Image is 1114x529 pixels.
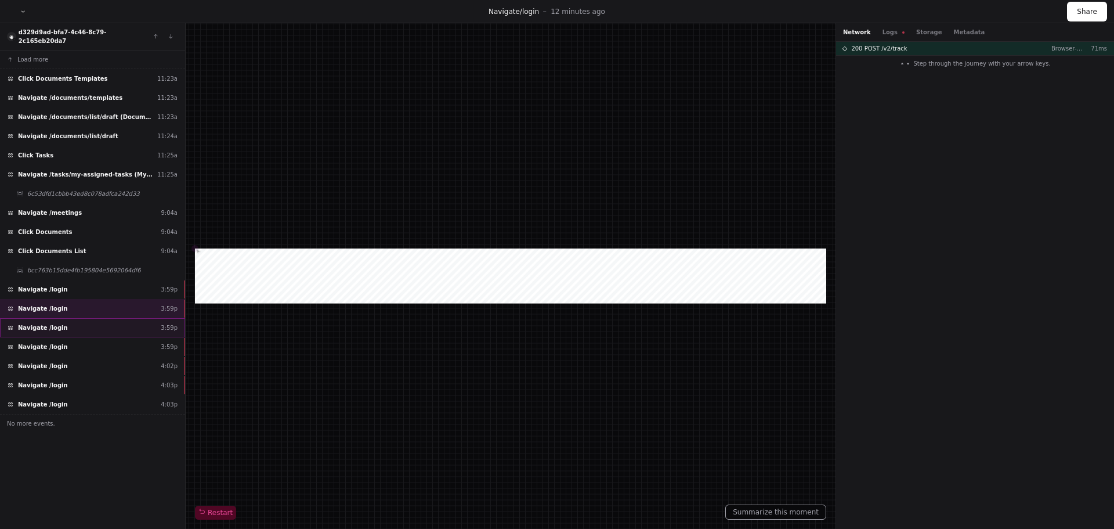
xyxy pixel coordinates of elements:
[18,113,153,121] span: Navigate /documents/list/draft (Documents List)
[18,208,82,217] span: Navigate /meetings
[7,419,55,428] span: No more events.
[157,113,178,121] div: 11:23a
[18,74,108,83] span: Click Documents Templates
[161,381,178,390] div: 4:03p
[19,29,106,44] a: d329d9ad-bfa7-4c46-8c79-2c165eb20da7
[725,505,826,520] button: Summarize this moment
[18,93,122,102] span: Navigate /documents/templates
[157,170,178,179] div: 11:25a
[18,151,53,160] span: Click Tasks
[18,400,68,409] span: Navigate /login
[198,508,233,517] span: Restart
[161,285,178,294] div: 3:59p
[18,132,118,141] span: Navigate /documents/list/draft
[18,228,73,236] span: Click Documents
[161,323,178,332] div: 3:59p
[27,189,140,198] span: 6c53dfd1cbbb43ed8c078adfca242d33
[18,247,86,255] span: Click Documents List
[18,323,68,332] span: Navigate /login
[161,362,178,370] div: 4:02p
[851,44,907,53] span: 200 POST /v2/track
[195,506,236,520] button: Restart
[161,247,178,255] div: 9:04a
[843,28,871,37] button: Network
[161,343,178,351] div: 3:59p
[520,8,539,16] span: /login
[8,33,16,41] img: 10.svg
[18,285,68,294] span: Navigate /login
[27,266,141,275] span: bcc763b15dde4fb195804e5692064df6
[161,228,178,236] div: 9:04a
[157,132,178,141] div: 11:24a
[161,304,178,313] div: 3:59p
[18,343,68,351] span: Navigate /login
[916,28,942,37] button: Storage
[161,208,178,217] div: 9:04a
[882,28,905,37] button: Logs
[18,381,68,390] span: Navigate /login
[913,59,1050,68] span: Step through the journey with your arrow keys.
[17,55,48,64] span: Load more
[1051,44,1084,53] p: Browser-Dev
[157,151,178,160] div: 11:25a
[551,7,605,16] p: 12 minutes ago
[18,362,68,370] span: Navigate /login
[1084,44,1107,53] p: 71ms
[1067,2,1107,21] button: Share
[18,304,68,313] span: Navigate /login
[161,400,178,409] div: 4:03p
[18,170,153,179] span: Navigate /tasks/my-assigned-tasks (My Assigned Tasks)
[157,74,178,83] div: 11:23a
[953,28,985,37] button: Metadata
[157,93,178,102] div: 11:23a
[489,8,520,16] span: Navigate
